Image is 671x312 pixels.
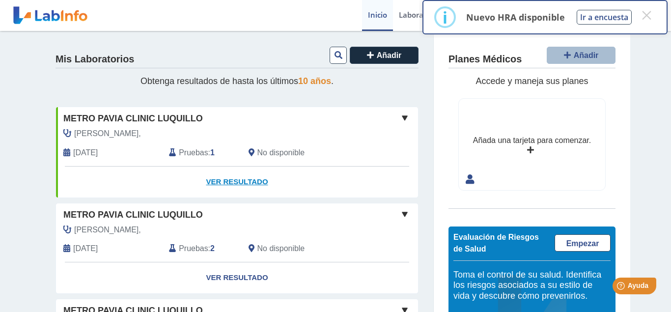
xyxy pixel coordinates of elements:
[162,147,241,159] div: :
[257,147,305,159] span: No disponible
[453,270,611,302] h5: Toma el control de su salud. Identifica los riesgos asociados a su estilo de vida y descubre cómo...
[475,76,588,86] span: Accede y maneja sus planes
[443,8,447,26] div: i
[179,147,208,159] span: Pruebas
[638,6,655,24] button: Close this dialog
[584,274,660,301] iframe: Help widget launcher
[56,262,418,293] a: Ver Resultado
[63,112,203,125] span: Metro Pavia Clinic Luquillo
[473,135,591,146] div: Añada una tarjeta para comenzar.
[448,54,522,65] h4: Planes Médicos
[56,54,134,65] h4: Mis Laboratorios
[210,244,215,253] b: 2
[210,148,215,157] b: 1
[74,128,141,140] span: Baez Vallecillo,
[350,47,419,64] button: Añadir
[453,233,539,253] span: Evaluación de Riesgos de Salud
[56,167,418,198] a: Ver Resultado
[577,10,632,25] button: Ir a encuesta
[162,243,241,255] div: :
[298,76,331,86] span: 10 años
[74,224,141,236] span: Baez Vallecillo,
[574,51,599,59] span: Añadir
[566,239,599,248] span: Empezar
[377,51,402,59] span: Añadir
[73,147,98,159] span: 2025-09-17
[547,47,615,64] button: Añadir
[555,234,611,252] a: Empezar
[466,11,565,23] p: Nuevo HRA disponible
[73,243,98,255] span: 2025-08-11
[257,243,305,255] span: No disponible
[63,208,203,222] span: Metro Pavia Clinic Luquillo
[140,76,334,86] span: Obtenga resultados de hasta los últimos .
[179,243,208,255] span: Pruebas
